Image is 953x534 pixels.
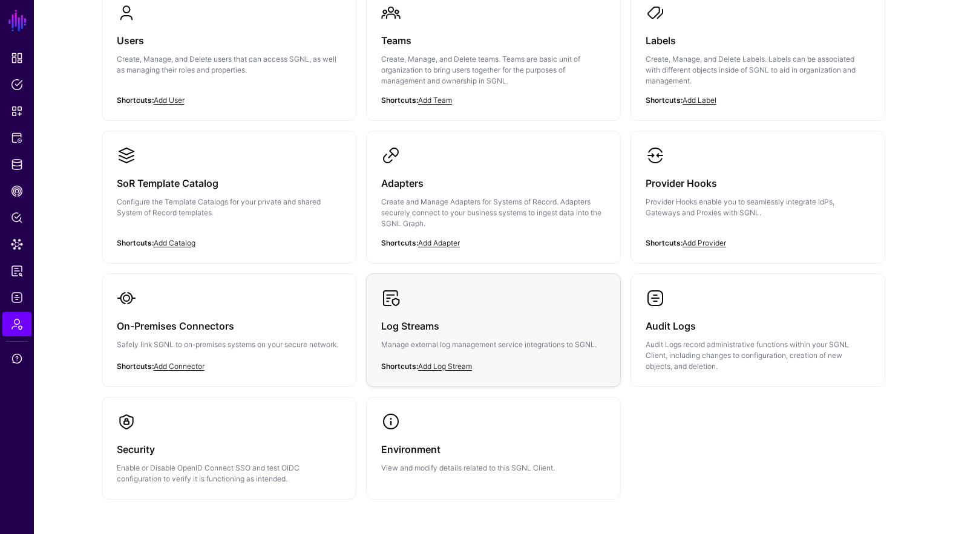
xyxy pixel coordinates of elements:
span: Policy Lens [11,212,23,224]
strong: Shortcuts: [646,238,683,247]
p: Enable or Disable OpenID Connect SSO and test OIDC configuration to verify it is functioning as i... [117,463,341,484]
p: Manage external log management service integrations to SGNL. [381,339,606,350]
h3: Audit Logs [646,317,870,334]
a: Add Connector [154,362,205,371]
a: Add User [154,96,185,105]
span: Identity Data Fabric [11,158,23,171]
strong: Shortcuts: [381,96,418,105]
a: Audit LogsAudit Logs record administrative functions within your SGNL Client, including changes t... [631,274,885,386]
a: CAEP Hub [2,179,31,203]
a: AdaptersCreate and Manage Adapters for Systems of Record. Adapters securely connect to your busin... [367,131,620,263]
a: Add Catalog [154,238,195,247]
span: Policies [11,79,23,91]
a: Add Log Stream [418,362,472,371]
a: SecurityEnable or Disable OpenID Connect SSO and test OIDC configuration to verify it is function... [102,397,356,499]
h3: Environment [381,441,606,458]
strong: Shortcuts: [381,362,418,371]
a: Add Label [683,96,716,105]
strong: Shortcuts: [381,238,418,247]
p: Create, Manage, and Delete users that can access SGNL, as well as managing their roles and proper... [117,54,341,76]
p: Create, Manage, and Delete teams. Teams are basic unit of organization to bring users together fo... [381,54,606,86]
span: Logs [11,291,23,304]
a: SoR Template CatalogConfigure the Template Catalogs for your private and shared System of Record ... [102,131,356,252]
a: Dashboard [2,46,31,70]
span: CAEP Hub [11,185,23,197]
a: Data Lens [2,232,31,256]
a: Provider HooksProvider Hooks enable you to seamlessly integrate IdPs, Gateways and Proxies with S... [631,131,885,252]
a: Log StreamsManage external log management service integrations to SGNL. [367,274,620,384]
a: Snippets [2,99,31,123]
h3: Security [117,441,341,458]
h3: Provider Hooks [646,175,870,192]
p: View and modify details related to this SGNL Client. [381,463,606,474]
a: Policy Lens [2,206,31,230]
p: Audit Logs record administrative functions within your SGNL Client, including changes to configur... [646,339,870,372]
a: Add Adapter [418,238,460,247]
a: Add Team [418,96,452,105]
span: Support [11,353,23,365]
h3: Adapters [381,175,606,192]
a: EnvironmentView and modify details related to this SGNL Client. [367,397,620,488]
h3: SoR Template Catalog [117,175,341,192]
h3: On-Premises Connectors [117,317,341,334]
a: Reports [2,259,31,283]
a: SGNL [7,7,28,34]
p: Create and Manage Adapters for Systems of Record. Adapters securely connect to your business syst... [381,197,606,229]
strong: Shortcuts: [117,238,154,247]
p: Create, Manage, and Delete Labels. Labels can be associated with different objects inside of SGNL... [646,54,870,86]
strong: Shortcuts: [117,96,154,105]
span: Data Lens [11,238,23,250]
a: Admin [2,312,31,336]
span: Dashboard [11,52,23,64]
a: Identity Data Fabric [2,152,31,177]
a: Add Provider [683,238,726,247]
span: Snippets [11,105,23,117]
a: On-Premises ConnectorsSafely link SGNL to on-premises systems on your secure network. [102,274,356,384]
h3: Teams [381,32,606,49]
h3: Labels [646,32,870,49]
h3: Log Streams [381,317,606,334]
span: Protected Systems [11,132,23,144]
p: Safely link SGNL to on-premises systems on your secure network. [117,339,341,350]
p: Provider Hooks enable you to seamlessly integrate IdPs, Gateways and Proxies with SGNL. [646,197,870,218]
span: Admin [11,318,23,330]
p: Configure the Template Catalogs for your private and shared System of Record templates. [117,197,341,218]
span: Reports [11,265,23,277]
strong: Shortcuts: [646,96,683,105]
a: Policies [2,73,31,97]
a: Protected Systems [2,126,31,150]
h3: Users [117,32,341,49]
a: Logs [2,285,31,310]
strong: Shortcuts: [117,362,154,371]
